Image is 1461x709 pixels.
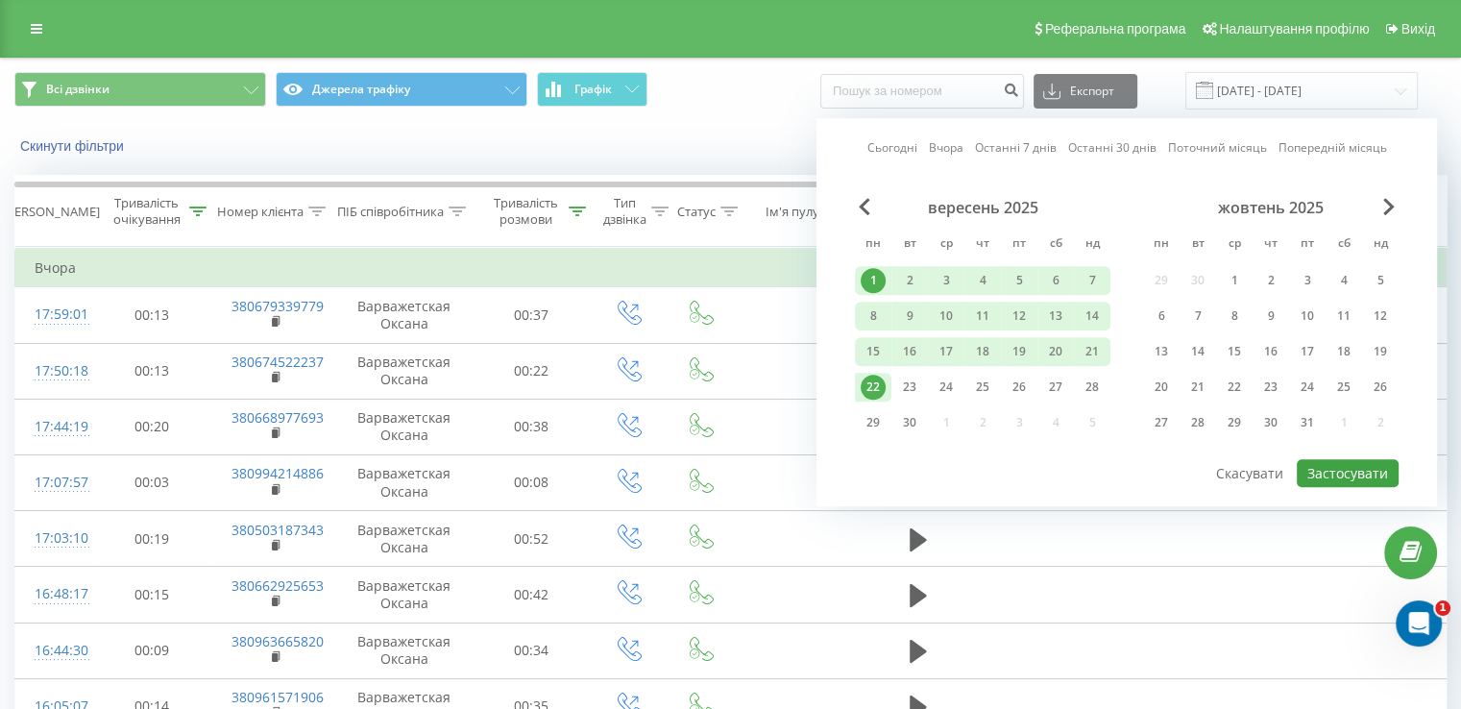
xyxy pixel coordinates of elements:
[1149,375,1174,400] div: 20
[1068,139,1157,158] a: Останні 30 днів
[231,632,324,650] a: 380963665820
[1043,304,1068,329] div: 13
[472,343,592,399] td: 00:22
[1043,268,1068,293] div: 6
[928,337,964,366] div: ср 17 вер 2025 р.
[1253,408,1289,437] div: чт 30 жовт 2025 р.
[1216,302,1253,330] div: ср 8 жовт 2025 р.
[1368,339,1393,364] div: 19
[1258,268,1283,293] div: 2
[855,408,891,437] div: пн 29 вер 2025 р.
[231,297,324,315] a: 380679339779
[855,337,891,366] div: пн 15 вер 2025 р.
[934,304,959,329] div: 10
[1362,302,1399,330] div: нд 12 жовт 2025 р.
[1078,231,1107,259] abbr: неділя
[1396,600,1442,647] iframe: Intercom live chat
[1295,268,1320,293] div: 3
[1001,266,1037,295] div: пт 5 вер 2025 р.
[1258,304,1283,329] div: 9
[820,74,1024,109] input: Пошук за номером
[1080,304,1105,329] div: 14
[861,268,886,293] div: 1
[14,72,266,107] button: Всі дзвінки
[1205,459,1294,487] button: Скасувати
[35,520,73,557] div: 17:03:10
[1149,339,1174,364] div: 13
[1253,337,1289,366] div: чт 16 жовт 2025 р.
[964,302,1001,330] div: чт 11 вер 2025 р.
[472,511,592,567] td: 00:52
[1149,410,1174,435] div: 27
[934,268,959,293] div: 3
[964,266,1001,295] div: чт 4 вер 2025 р.
[35,353,73,390] div: 17:50:18
[1183,231,1212,259] abbr: вівторок
[1326,337,1362,366] div: сб 18 жовт 2025 р.
[14,137,134,155] button: Скинути фільтри
[855,198,1110,217] div: вересень 2025
[35,575,73,613] div: 16:48:17
[231,408,324,427] a: 380668977693
[337,567,472,623] td: Варважетская Оксана
[231,688,324,706] a: 380961571906
[1289,408,1326,437] div: пт 31 жовт 2025 р.
[1297,459,1399,487] button: Застосувати
[1180,337,1216,366] div: вт 14 жовт 2025 р.
[1037,266,1074,295] div: сб 6 вер 2025 р.
[1295,339,1320,364] div: 17
[337,511,472,567] td: Варважетская Оксана
[1080,375,1105,400] div: 28
[859,231,888,259] abbr: понеділок
[970,304,995,329] div: 11
[897,410,922,435] div: 30
[1362,337,1399,366] div: нд 19 жовт 2025 р.
[1074,266,1110,295] div: нд 7 вер 2025 р.
[1180,408,1216,437] div: вт 28 жовт 2025 р.
[1222,410,1247,435] div: 29
[1001,373,1037,402] div: пт 26 вер 2025 р.
[1289,373,1326,402] div: пт 24 жовт 2025 р.
[1147,231,1176,259] abbr: понеділок
[1168,139,1267,158] a: Поточний місяць
[867,139,917,158] a: Сьогодні
[217,204,304,220] div: Номер клієнта
[1043,339,1068,364] div: 20
[1043,375,1068,400] div: 27
[891,337,928,366] div: вт 16 вер 2025 р.
[928,302,964,330] div: ср 10 вер 2025 р.
[1005,231,1034,259] abbr: п’ятниця
[488,195,564,228] div: Тривалість розмови
[472,399,592,454] td: 00:38
[964,337,1001,366] div: чт 18 вер 2025 р.
[891,302,928,330] div: вт 9 вер 2025 р.
[231,521,324,539] a: 380503187343
[1256,231,1285,259] abbr: четвер
[35,408,73,446] div: 17:44:19
[932,231,961,259] abbr: середа
[1143,373,1180,402] div: пн 20 жовт 2025 р.
[895,231,924,259] abbr: вівторок
[1185,339,1210,364] div: 14
[46,82,110,97] span: Всі дзвінки
[1080,339,1105,364] div: 21
[1278,139,1387,158] a: Попередній місяць
[970,375,995,400] div: 25
[337,343,472,399] td: Варважетская Оксана
[861,410,886,435] div: 29
[1220,231,1249,259] abbr: середа
[574,83,612,96] span: Графік
[1222,339,1247,364] div: 15
[337,204,444,220] div: ПІБ співробітника
[1149,304,1174,329] div: 6
[934,375,959,400] div: 24
[1143,302,1180,330] div: пн 6 жовт 2025 р.
[861,339,886,364] div: 15
[337,623,472,678] td: Варважетская Оксана
[861,304,886,329] div: 8
[1401,21,1435,37] span: Вихід
[1258,410,1283,435] div: 30
[1366,231,1395,259] abbr: неділя
[1180,373,1216,402] div: вт 21 жовт 2025 р.
[1143,408,1180,437] div: пн 27 жовт 2025 р.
